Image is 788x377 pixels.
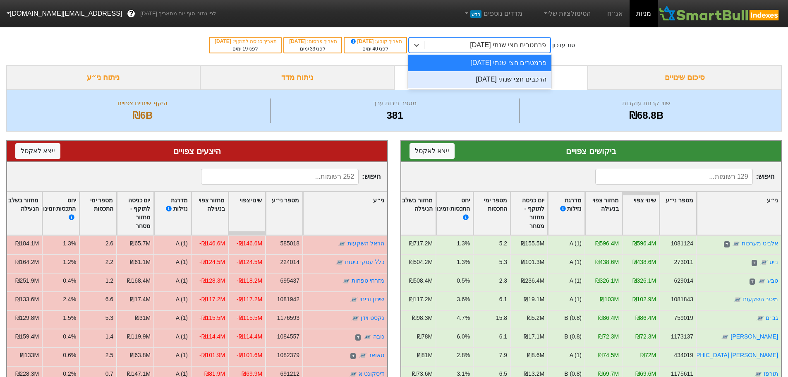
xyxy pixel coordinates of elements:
[359,296,384,303] a: שיכון ובינוי
[731,333,778,340] a: [PERSON_NAME]
[752,260,757,267] span: ד
[499,295,507,304] div: 6.1
[199,351,225,360] div: -₪101.9M
[200,65,394,90] div: ניתוח מדד
[280,258,299,267] div: 224014
[15,145,379,157] div: היצעים צפויים
[6,65,200,90] div: ניתוח ני״ע
[5,192,42,235] div: Toggle SortBy
[721,333,729,341] img: tase link
[640,351,656,360] div: ₪72M
[15,276,38,285] div: ₪251.9M
[361,315,384,321] a: נקסט ויז'ן
[511,192,547,235] div: Toggle SortBy
[277,295,299,304] div: 1081942
[457,351,470,360] div: 2.8%
[15,258,38,267] div: ₪164.2M
[674,258,693,267] div: 273011
[140,10,216,18] span: לפי נתוני סוף יום מתאריך [DATE]
[17,98,268,108] div: היקף שינויים צפויים
[175,332,187,341] div: A (1)
[632,295,656,304] div: ₪102.9M
[63,351,76,360] div: 0.6%
[288,38,337,45] div: תאריך פרסום :
[758,277,766,285] img: tase link
[372,46,378,52] span: 40
[548,192,584,235] div: Toggle SortBy
[409,295,433,304] div: ₪117.2M
[564,314,582,322] div: B (0.8)
[499,258,507,267] div: 5.3
[214,38,277,45] div: תאריך כניסה לתוקף :
[350,38,375,44] span: [DATE]
[345,259,384,265] a: כלל עסקי ביטוח
[460,5,526,22] a: מדדים נוספיםחדש
[80,192,116,235] div: Toggle SortBy
[457,295,470,304] div: 3.6%
[671,239,693,248] div: 1081124
[632,258,656,267] div: ₪438.6M
[632,276,656,285] div: ₪326.1M
[117,192,153,235] div: Toggle SortBy
[192,192,228,235] div: Toggle SortBy
[724,241,729,248] span: ד
[522,108,771,123] div: ₪68.8B
[201,169,380,185] span: חיפוש :
[359,370,384,377] a: דיסקונט א
[409,276,433,285] div: ₪508.4M
[409,258,433,267] div: ₪504.2M
[277,314,299,322] div: 1176593
[175,258,187,267] div: A (1)
[303,192,387,235] div: Toggle SortBy
[350,353,356,360] span: ד
[570,239,582,248] div: A (1)
[585,192,622,235] div: Toggle SortBy
[552,41,575,50] div: סוג עדכון
[417,351,433,360] div: ₪81M
[288,45,337,53] div: לפני ימים
[764,370,778,377] a: תורפז
[524,295,544,304] div: ₪19.1M
[105,276,113,285] div: 1.2
[756,314,764,322] img: tase link
[63,295,76,304] div: 2.4%
[36,192,79,235] div: Toggle SortBy
[20,351,39,360] div: ₪133M
[769,259,778,265] a: נייס
[236,295,262,304] div: -₪117.2M
[635,314,656,322] div: ₪86.4M
[570,351,582,360] div: A (1)
[17,108,268,123] div: ₪6B
[127,332,150,341] div: ₪119.9M
[273,98,517,108] div: מספר ניירות ערך
[39,196,76,231] div: יחס התכסות-זמינות
[358,351,366,360] img: tase link
[658,5,781,22] img: SmartBull
[199,314,225,322] div: -₪115.5M
[521,239,544,248] div: ₪155.5M
[697,192,781,235] div: Toggle SortBy
[134,314,150,322] div: ₪31M
[266,192,302,235] div: Toggle SortBy
[410,145,773,157] div: ביקושים צפויים
[280,239,299,248] div: 585018
[743,296,778,303] a: מיטב השקעות
[632,239,656,248] div: ₪596.4M
[595,258,619,267] div: ₪438.6M
[175,295,187,304] div: A (1)
[63,332,76,341] div: 0.4%
[598,351,619,360] div: ₪74.5M
[499,332,507,341] div: 6.1
[129,8,134,19] span: ?
[280,276,299,285] div: 695437
[527,351,544,360] div: ₪8.6M
[352,277,384,284] a: מזרחי טפחות
[355,334,361,341] span: ד
[105,258,113,267] div: 2.2
[394,65,588,90] div: ביקושים והיצעים צפויים
[63,276,76,285] div: 0.4%
[130,239,151,248] div: ₪65.7M
[105,332,113,341] div: 1.4
[157,196,188,231] div: מדרגת נזילות
[733,295,742,304] img: tase link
